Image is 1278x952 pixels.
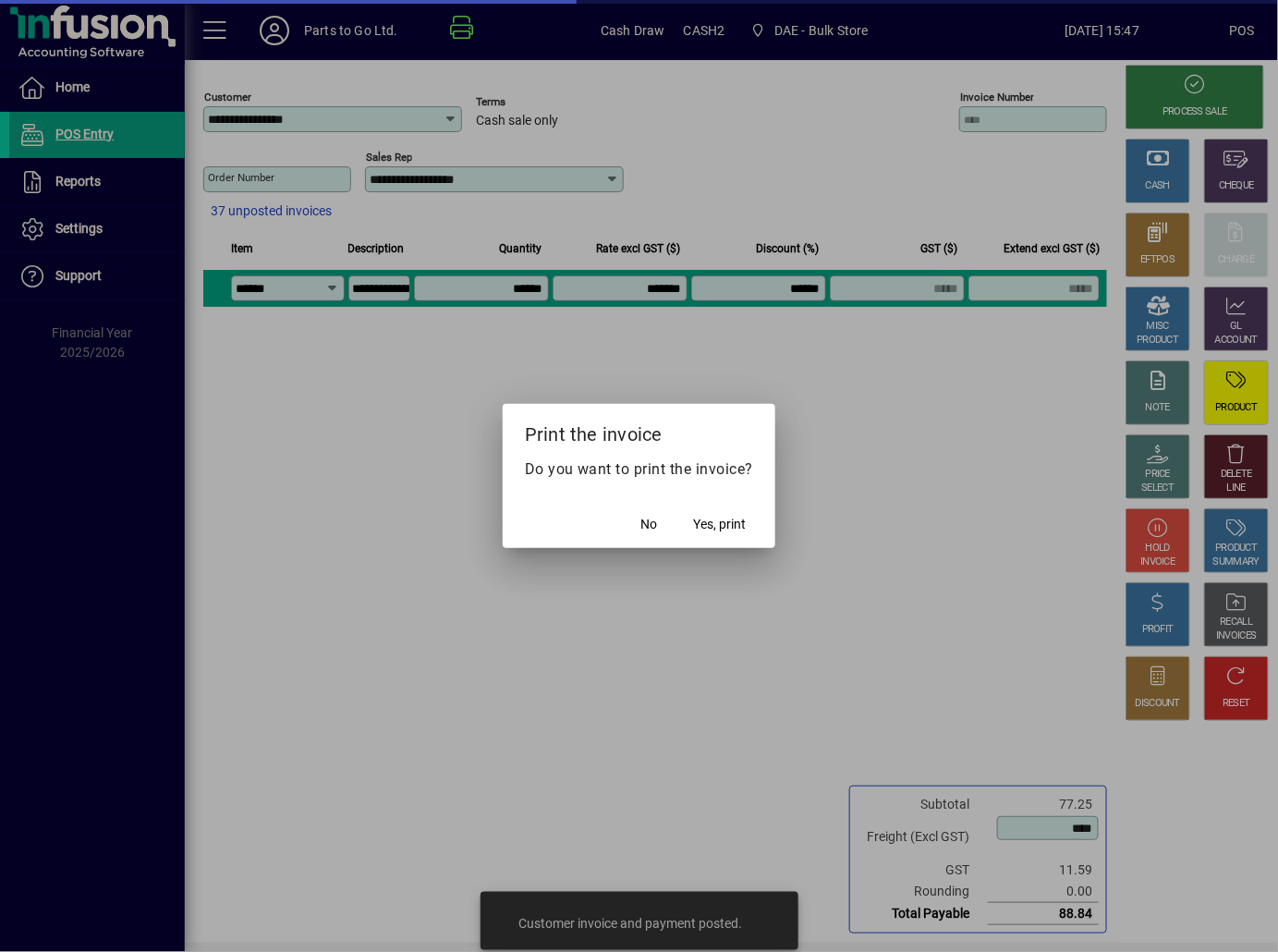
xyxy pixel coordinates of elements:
[525,458,754,481] p: Do you want to print the invoice?
[619,507,678,541] button: No
[640,515,657,534] span: No
[503,404,776,458] h2: Print the invoice
[693,515,746,534] span: Yes, print
[686,507,753,541] button: Yes, print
